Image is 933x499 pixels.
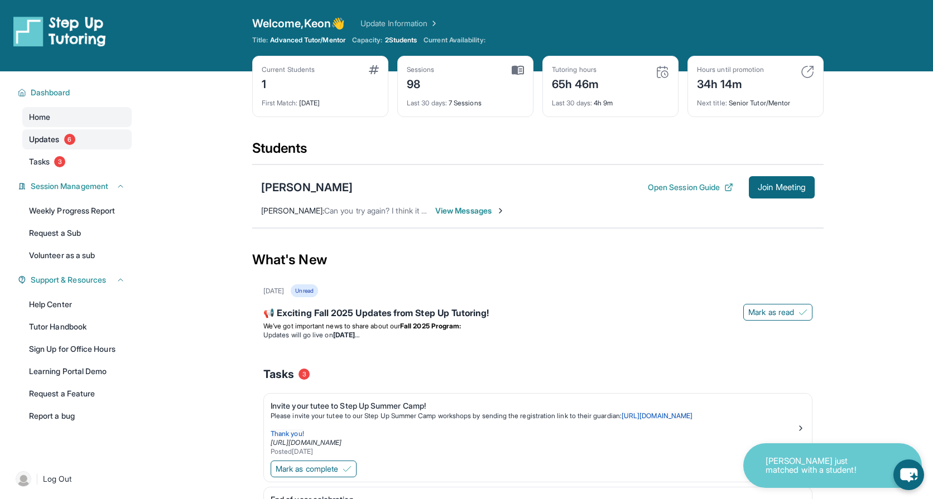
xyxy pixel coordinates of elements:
a: Learning Portal Demo [22,361,132,381]
span: Updates [29,134,60,145]
div: [DATE] [263,287,284,295]
button: Join Meeting [749,176,815,198]
span: Next title : [697,99,727,107]
a: Report a bug [22,406,132,426]
button: chat-button [893,459,924,490]
a: Volunteer as a sub [22,245,132,265]
span: First Match : [262,99,297,107]
img: logo [13,16,106,47]
strong: Fall 2025 Program: [400,322,461,330]
button: Session Management [26,181,125,192]
span: Dashboard [31,87,70,98]
button: Mark as complete [271,461,357,477]
span: Support & Resources [31,274,106,285]
div: [DATE] [262,92,379,108]
div: 34h 14m [697,74,764,92]
img: Chevron-Right [496,206,505,215]
span: 2 Students [385,36,417,45]
p: Please invite your tutee to our Step Up Summer Camp workshops by sending the registration link to... [271,411,796,420]
li: Updates will go live on [263,331,812,340]
span: Tasks [263,366,294,382]
p: [PERSON_NAME] just matched with a student! [766,457,877,475]
span: Advanced Tutor/Mentor [270,36,345,45]
div: Posted [DATE] [271,447,796,456]
span: Join Meeting [758,184,806,191]
span: Mark as read [748,307,794,318]
div: 📢 Exciting Fall 2025 Updates from Step Up Tutoring! [263,306,812,322]
span: 3 [54,156,65,167]
div: [PERSON_NAME] [261,180,353,195]
span: Home [29,112,50,123]
a: [URL][DOMAIN_NAME] [622,411,692,420]
span: Mark as complete [276,463,338,474]
a: Help Center [22,294,132,314]
div: Current Students [262,65,315,74]
img: Chevron Right [427,18,439,29]
a: [URL][DOMAIN_NAME] [271,438,342,447]
div: Invite your tutee to Step Up Summer Camp! [271,400,796,411]
strong: [DATE] [333,331,359,339]
div: Students [252,139,824,164]
a: Sign Up for Office Hours [22,339,132,359]
div: Senior Tutor/Mentor [697,92,814,108]
a: Tasks3 [22,152,132,172]
div: What's New [252,235,824,284]
img: user-img [16,471,31,487]
div: Tutoring hours [552,65,599,74]
a: Weekly Progress Report [22,201,132,221]
img: Mark as read [799,308,807,317]
a: Invite your tutee to Step Up Summer Camp!Please invite your tutee to our Step Up Summer Camp work... [264,394,812,458]
div: Hours until promotion [697,65,764,74]
button: Mark as read [743,304,812,321]
div: 1 [262,74,315,92]
span: Current Availability: [424,36,485,45]
img: card [801,65,814,79]
span: Last 30 days : [552,99,592,107]
span: 6 [64,134,75,145]
a: Tutor Handbook [22,317,132,337]
span: Log Out [43,473,72,485]
a: Update Information [360,18,439,29]
a: Updates6 [22,129,132,149]
div: 4h 9m [552,92,669,108]
span: [PERSON_NAME] : [261,206,324,215]
a: Request a Sub [22,223,132,243]
span: Tasks [29,156,50,167]
img: Mark as complete [343,464,352,473]
img: card [656,65,669,79]
a: Request a Feature [22,384,132,404]
div: Sessions [407,65,435,74]
span: Welcome, Keon 👋 [252,16,345,31]
button: Dashboard [26,87,125,98]
button: Open Session Guide [648,182,733,193]
img: card [512,65,524,75]
div: 65h 46m [552,74,599,92]
div: 7 Sessions [407,92,524,108]
span: Thank you! [271,429,304,438]
a: |Log Out [11,467,132,491]
button: Support & Resources [26,274,125,285]
span: Capacity: [352,36,383,45]
span: Session Management [31,181,108,192]
div: 98 [407,74,435,92]
span: Can you try again? I think it should work now [324,206,482,215]
span: View Messages [435,205,505,216]
span: Last 30 days : [407,99,447,107]
img: card [369,65,379,74]
a: Home [22,107,132,127]
span: | [36,472,39,486]
span: 3 [299,369,310,380]
span: Title: [252,36,268,45]
span: We’ve got important news to share about our [263,322,400,330]
div: Unread [291,284,318,297]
